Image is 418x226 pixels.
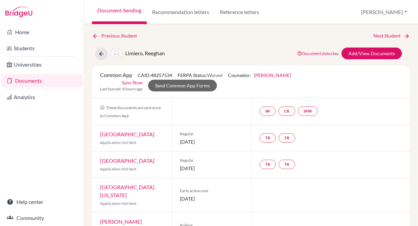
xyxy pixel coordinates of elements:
[279,133,295,143] a: TR
[1,58,82,71] a: Universities
[100,105,161,118] span: These documents are sent once to Common App
[178,72,223,78] span: FERPA Status:
[1,195,82,209] a: Help center
[180,165,243,172] span: [DATE]
[138,72,172,78] span: CAID: 48257534
[100,157,154,164] a: [GEOGRAPHIC_DATA]
[1,211,82,225] a: Community
[1,42,82,55] a: Students
[180,157,243,163] span: Regular
[1,25,82,39] a: Home
[260,160,276,169] a: TR
[1,74,82,87] a: Documents
[100,86,143,92] span: Last Synced: 8 hours ago
[180,195,243,202] span: [DATE]
[92,32,142,40] a: Previous Student
[100,72,132,78] span: Common App
[180,131,243,137] span: Regular
[1,90,82,104] a: Analytics
[260,106,276,116] a: SR
[180,188,243,194] span: Early action one
[341,48,402,59] a: Add/View Documents
[373,32,410,40] a: Next Student
[148,80,217,91] a: Send Common App Forms
[122,79,143,86] a: Sync Now
[228,72,291,78] span: Counselor:
[278,106,295,116] a: CR
[100,201,136,206] span: Application Not Sent
[100,184,154,198] a: [GEOGRAPHIC_DATA][US_STATE]
[298,106,318,116] a: SMR
[297,51,339,56] a: Document status key
[180,138,243,145] span: [DATE]
[100,140,136,145] span: Application Not Sent
[260,133,276,143] a: TR
[125,50,165,56] span: Limiero, Reeghan
[100,166,136,171] span: Application Not Sent
[100,131,154,137] a: [GEOGRAPHIC_DATA]
[358,6,410,18] button: [PERSON_NAME]
[279,160,295,169] a: TR
[5,7,32,17] img: Bridge-U
[254,72,291,78] a: [PERSON_NAME]
[207,72,223,78] span: Waived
